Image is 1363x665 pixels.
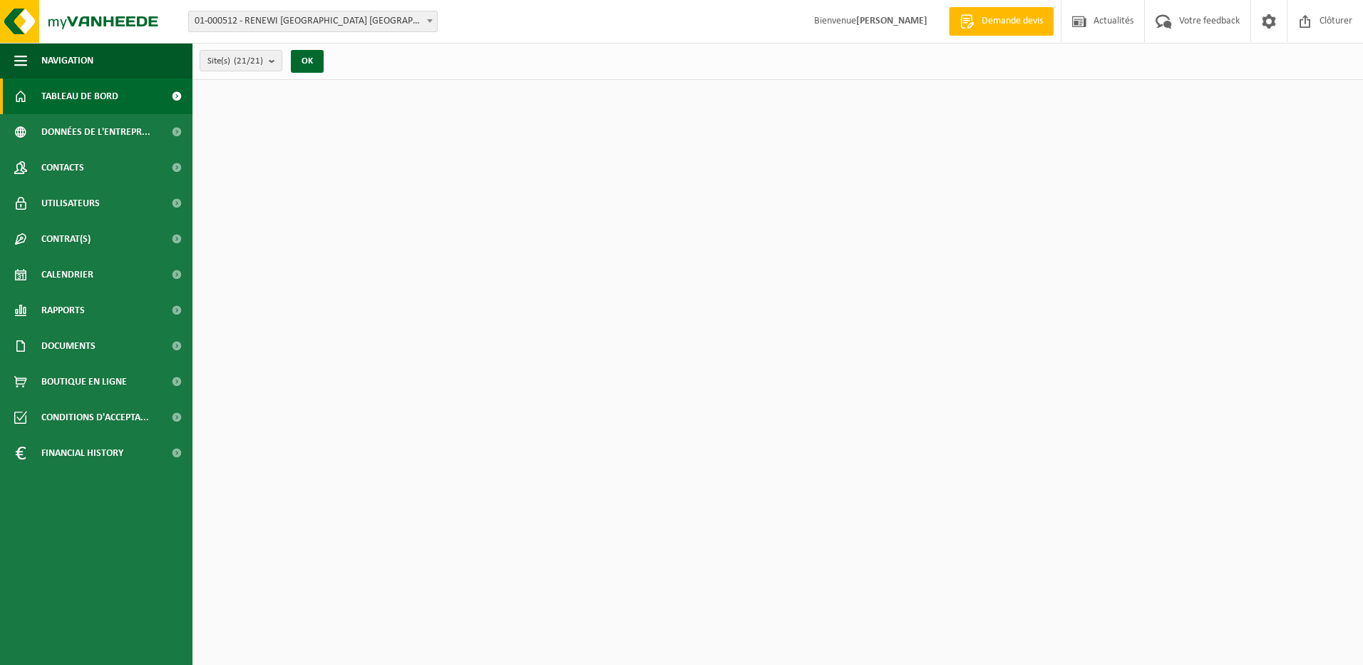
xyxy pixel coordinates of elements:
[188,11,438,32] span: 01-000512 - RENEWI BELGIUM NV - LOMMEL
[41,150,84,186] span: Contacts
[291,50,324,73] button: OK
[41,221,91,257] span: Contrat(s)
[949,7,1054,36] a: Demande devis
[234,56,263,66] count: (21/21)
[41,364,127,400] span: Boutique en ligne
[41,257,93,293] span: Calendrier
[41,435,123,471] span: Financial History
[200,50,282,71] button: Site(s)(21/21)
[207,51,263,72] span: Site(s)
[856,16,927,26] strong: [PERSON_NAME]
[41,186,100,221] span: Utilisateurs
[41,78,118,114] span: Tableau de bord
[41,43,93,78] span: Navigation
[41,328,96,364] span: Documents
[41,400,149,435] span: Conditions d'accepta...
[41,114,150,150] span: Données de l'entrepr...
[189,11,437,31] span: 01-000512 - RENEWI BELGIUM NV - LOMMEL
[978,14,1046,29] span: Demande devis
[41,293,85,328] span: Rapports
